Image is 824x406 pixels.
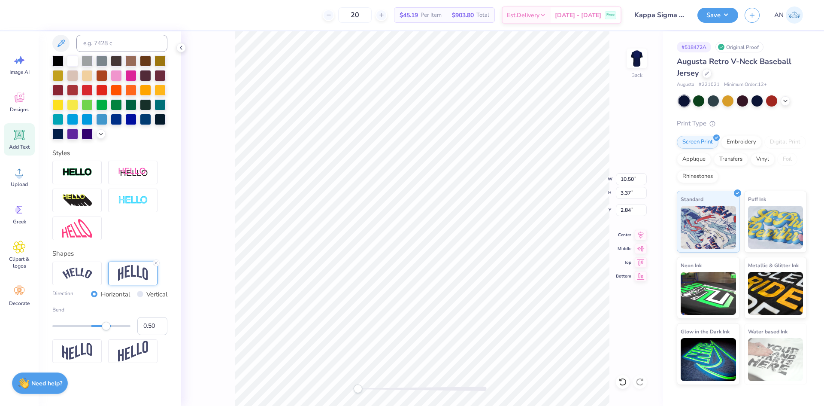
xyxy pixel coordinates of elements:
div: Accessibility label [354,385,362,393]
span: Center [616,232,631,238]
span: Image AI [9,69,30,76]
div: Foil [777,153,797,166]
span: [DATE] - [DATE] [555,11,601,20]
img: Flag [62,343,92,360]
label: Styles [52,148,70,158]
span: AN [774,10,784,20]
img: Water based Ink [748,338,803,381]
span: Designs [10,106,29,113]
img: Rise [118,341,148,362]
span: Top [616,259,631,266]
img: Arch [118,265,148,281]
span: Add Text [9,143,30,150]
span: Water based Ink [748,327,788,336]
label: Direction [52,290,73,299]
div: Accessibility label [102,322,110,330]
img: 3D Illusion [62,194,92,208]
input: – – [338,7,372,23]
span: Upload [11,181,28,188]
span: Clipart & logos [5,256,33,269]
span: Est. Delivery [507,11,539,20]
img: Neon Ink [681,272,736,315]
div: Transfers [714,153,748,166]
button: Save [697,8,738,23]
img: Stroke [62,168,92,177]
input: Untitled Design [628,6,691,24]
span: Metallic & Glitter Ink [748,261,799,270]
div: # 518472A [677,42,711,52]
div: Digital Print [764,136,806,149]
span: Greek [13,218,26,225]
img: Arlo Noche [786,6,803,24]
span: Total [476,11,489,20]
span: Augusta [677,81,694,89]
input: e.g. 7428 c [76,35,167,52]
div: Embroidery [721,136,762,149]
span: Glow in the Dark Ink [681,327,730,336]
span: Bottom [616,273,631,280]
span: $45.19 [400,11,418,20]
img: Glow in the Dark Ink [681,338,736,381]
div: Print Type [677,119,807,128]
span: Minimum Order: 12 + [724,81,767,89]
strong: Need help? [31,379,62,388]
div: Screen Print [677,136,718,149]
span: Standard [681,195,703,204]
label: Horizontal [101,290,130,299]
img: Negative Space [118,195,148,205]
div: Rhinestones [677,170,718,183]
img: Back [628,50,645,67]
div: Original Proof [715,42,763,52]
div: Applique [677,153,711,166]
img: Shadow [118,167,148,178]
img: Metallic & Glitter Ink [748,272,803,315]
div: Back [631,71,642,79]
span: Puff Ink [748,195,766,204]
img: Free Distort [62,219,92,238]
span: Augusta Retro V-Neck Baseball Jersey [677,56,791,78]
span: Per Item [421,11,442,20]
label: Vertical [146,290,167,299]
img: Puff Ink [748,206,803,249]
label: Bend [52,306,167,314]
span: Decorate [9,300,30,307]
div: Vinyl [751,153,775,166]
img: Standard [681,206,736,249]
span: Neon Ink [681,261,702,270]
span: # 221021 [699,81,720,89]
span: Free [606,12,615,18]
span: Middle [616,245,631,252]
label: Shapes [52,249,74,259]
img: Arc [62,268,92,279]
span: $903.80 [452,11,474,20]
a: AN [770,6,807,24]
